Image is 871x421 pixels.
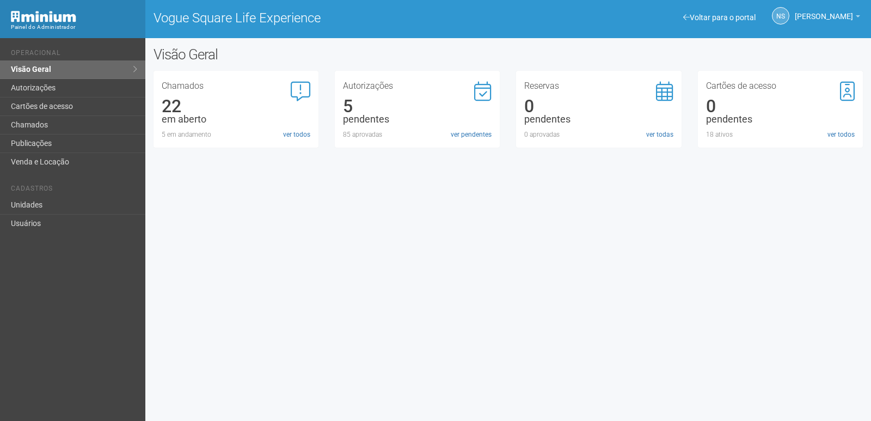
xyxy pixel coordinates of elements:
[706,101,855,111] div: 0
[683,13,756,22] a: Voltar para o portal
[162,114,310,124] div: em aberto
[524,114,673,124] div: pendentes
[343,114,492,124] div: pendentes
[451,130,492,139] a: ver pendentes
[343,82,492,90] h3: Autorizações
[11,22,137,32] div: Painel do Administrador
[343,130,492,139] div: 85 aprovadas
[11,185,137,196] li: Cadastros
[162,82,310,90] h3: Chamados
[162,130,310,139] div: 5 em andamento
[154,46,440,63] h2: Visão Geral
[706,114,855,124] div: pendentes
[524,82,673,90] h3: Reservas
[772,7,789,25] a: NS
[283,130,310,139] a: ver todos
[827,130,855,139] a: ver todos
[11,11,76,22] img: Minium
[706,82,855,90] h3: Cartões de acesso
[646,130,673,139] a: ver todas
[524,130,673,139] div: 0 aprovadas
[162,101,310,111] div: 22
[795,14,860,22] a: [PERSON_NAME]
[795,2,853,21] span: Nicolle Silva
[524,101,673,111] div: 0
[343,101,492,111] div: 5
[154,11,500,25] h1: Vogue Square Life Experience
[11,49,137,60] li: Operacional
[706,130,855,139] div: 18 ativos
